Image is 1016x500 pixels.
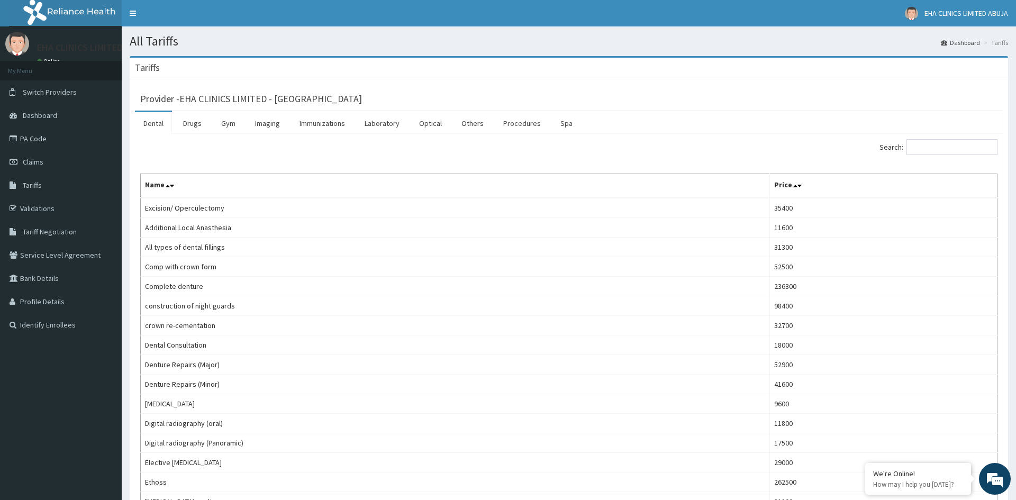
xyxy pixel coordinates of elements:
a: Online [37,58,62,65]
td: Excision/ Operculectomy [141,198,770,218]
a: Immunizations [291,112,353,134]
td: 31300 [770,238,997,257]
td: 11600 [770,218,997,238]
a: Procedures [495,112,549,134]
a: Imaging [247,112,288,134]
p: EHA CLINICS LIMITED ABUJA [37,43,151,52]
td: Ethoss [141,472,770,492]
img: User Image [5,32,29,56]
td: 236300 [770,277,997,296]
a: Optical [411,112,450,134]
td: 32700 [770,316,997,335]
td: Digital radiography (oral) [141,414,770,433]
span: Dashboard [23,111,57,120]
p: How may I help you today? [873,480,963,489]
td: [MEDICAL_DATA] [141,394,770,414]
a: Gym [213,112,244,134]
th: Name [141,174,770,198]
td: 52900 [770,355,997,375]
a: Spa [552,112,581,134]
td: 41600 [770,375,997,394]
td: 35400 [770,198,997,218]
input: Search: [906,139,997,155]
h3: Provider - EHA CLINICS LIMITED - [GEOGRAPHIC_DATA] [140,94,362,104]
td: Denture Repairs (Minor) [141,375,770,394]
td: 9600 [770,394,997,414]
td: 98400 [770,296,997,316]
th: Price [770,174,997,198]
td: 17500 [770,433,997,453]
td: construction of night guards [141,296,770,316]
h3: Tariffs [135,63,160,72]
img: User Image [905,7,918,20]
div: We're Online! [873,469,963,478]
span: Tariffs [23,180,42,190]
span: Switch Providers [23,87,77,97]
td: All types of dental fillings [141,238,770,257]
li: Tariffs [981,38,1008,47]
span: Tariff Negotiation [23,227,77,237]
td: 262500 [770,472,997,492]
td: 29000 [770,453,997,472]
a: Dashboard [941,38,980,47]
h1: All Tariffs [130,34,1008,48]
label: Search: [879,139,997,155]
td: Denture Repairs (Major) [141,355,770,375]
td: Elective [MEDICAL_DATA] [141,453,770,472]
td: Dental Consultation [141,335,770,355]
span: EHA CLINICS LIMITED ABUJA [924,8,1008,18]
td: Comp with crown form [141,257,770,277]
a: Laboratory [356,112,408,134]
td: Complete denture [141,277,770,296]
td: 11800 [770,414,997,433]
a: Dental [135,112,172,134]
a: Others [453,112,492,134]
td: crown re-cementation [141,316,770,335]
td: Digital radiography (Panoramic) [141,433,770,453]
td: 18000 [770,335,997,355]
td: 52500 [770,257,997,277]
td: Additional Local Anasthesia [141,218,770,238]
span: Claims [23,157,43,167]
a: Drugs [175,112,210,134]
